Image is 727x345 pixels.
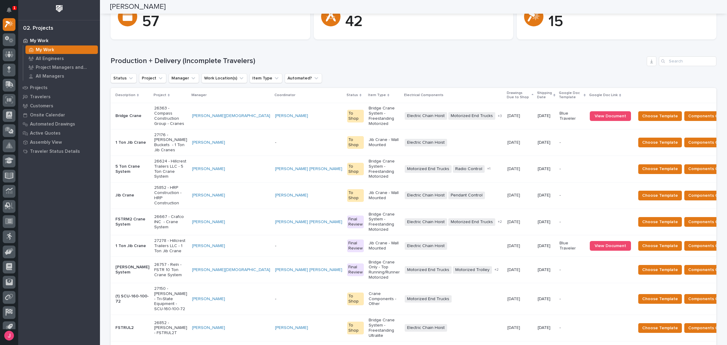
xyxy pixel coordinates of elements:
p: - [559,219,585,225]
p: Description [115,92,135,99]
a: [PERSON_NAME] [192,325,225,330]
p: 27150 - [PERSON_NAME] - Tri-State Equipment - SCU-160-100-72 [154,286,187,312]
a: Project Managers and Engineers [23,63,100,72]
button: Notifications [3,4,15,16]
a: All Engineers [23,54,100,63]
p: Blue Traveler [559,111,585,121]
a: [PERSON_NAME] [192,166,225,172]
p: 1 Ton Jib Crane [115,140,149,145]
span: Choose Template [642,139,678,146]
p: 26852 - [PERSON_NAME] - FSTRUL2T [154,320,187,336]
button: Choose Template [638,294,682,304]
span: Electric Chain Hoist [405,242,447,250]
a: [PERSON_NAME][DEMOGRAPHIC_DATA] [192,113,270,119]
span: Electric Chain Hoist [405,192,447,199]
button: Choose Template [638,138,682,147]
p: [DATE] [507,218,521,225]
span: Electric Chain Hoist [405,139,447,146]
p: FSTRM2 Crane System [115,217,149,227]
a: [PERSON_NAME] [192,296,225,302]
span: Choose Template [642,218,678,226]
p: Jib Crane [115,193,149,198]
p: [DATE] [538,140,555,145]
p: [DATE] [538,113,555,119]
p: Bridge Crane System - Freestanding Ultralite [369,318,400,338]
p: - [275,140,342,145]
button: Choose Template [638,265,682,275]
div: Notifications1 [8,7,15,17]
span: View Document [595,244,626,248]
div: To Shop [347,189,364,202]
button: Project [139,73,166,83]
p: (1) SCU-160-100-72 [115,294,149,304]
p: [DATE] [507,324,521,330]
a: [PERSON_NAME] [PERSON_NAME] [275,219,342,225]
p: Bridge Crane System - Freestanding Motorized [369,106,400,126]
button: users-avatar [3,329,15,342]
p: 27176 - [PERSON_NAME] Buckets - 1 Ton Jib Cranes [154,132,187,153]
button: Work Location(s) [201,73,247,83]
a: Automated Drawings [18,119,100,129]
div: To Shop [347,322,364,334]
p: 15 [548,13,709,31]
p: My Work [30,38,48,44]
p: Project [154,92,166,99]
p: Item Type [368,92,386,99]
h2: [PERSON_NAME] [110,2,166,11]
p: - [559,325,585,330]
p: [DATE] [538,193,555,198]
p: - [275,243,342,249]
p: Shipping Date [537,90,552,101]
p: - [559,296,585,302]
a: [PERSON_NAME] [192,243,225,249]
button: Manager [169,73,199,83]
span: Motorized End Trucks [405,266,452,274]
div: Final Review [347,263,364,276]
span: + 1 [487,167,490,171]
p: [DATE] [507,192,521,198]
p: Automated Drawings [30,122,75,127]
a: My Work [23,45,100,54]
button: Choose Template [638,323,682,333]
p: [DATE] [538,296,555,302]
p: Projects [30,85,48,91]
p: Manager [191,92,207,99]
a: Travelers [18,92,100,101]
p: 27278 - Hillcrest Trailers LLC - 1 Ton Jib Crane [154,238,187,253]
span: Electric Chain Hoist [405,324,447,332]
span: Choose Template [642,192,678,199]
span: Choose Template [642,242,678,250]
p: Bridge Crane System - Freestanding Motorized [369,159,400,179]
p: [PERSON_NAME] System [115,265,149,275]
p: Bridge Crane Only - Top Running/Runner Motorized [369,260,400,280]
p: [DATE] [507,112,521,119]
span: + 2 [498,220,502,224]
a: [PERSON_NAME] [PERSON_NAME] [275,267,342,273]
a: [PERSON_NAME] [275,113,308,119]
p: 26757 - Reln - FSTR 10 Ton Crane System [154,262,187,277]
span: Choose Template [642,266,678,273]
span: Electric Chain Hoist [405,112,447,120]
p: FSTRUL2 [115,325,149,330]
button: Choose Template [638,164,682,174]
h1: Production + Delivery (Incomplete Travelers) [111,57,644,65]
a: View Document [590,111,631,121]
span: Motorized Trolley [453,266,492,274]
div: Final Review [347,239,364,252]
span: Choose Template [642,295,678,303]
a: Projects [18,83,100,92]
p: 57 [142,13,303,31]
p: 26667 - Crafco INC - Crane System [154,214,187,229]
p: Assembly View [30,140,62,145]
p: Crane Components - Other [369,291,400,306]
p: Google Doc Template [559,90,582,101]
p: Active Quotes [30,131,61,136]
button: Choose Template [638,191,682,200]
div: To Shop [347,293,364,305]
span: Motorized End Trucks [405,295,452,303]
p: [DATE] [507,295,521,302]
button: Item Type [250,73,282,83]
p: Drawings Due to Shop [507,90,530,101]
p: Travelers [30,94,51,100]
p: Status [347,92,358,99]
